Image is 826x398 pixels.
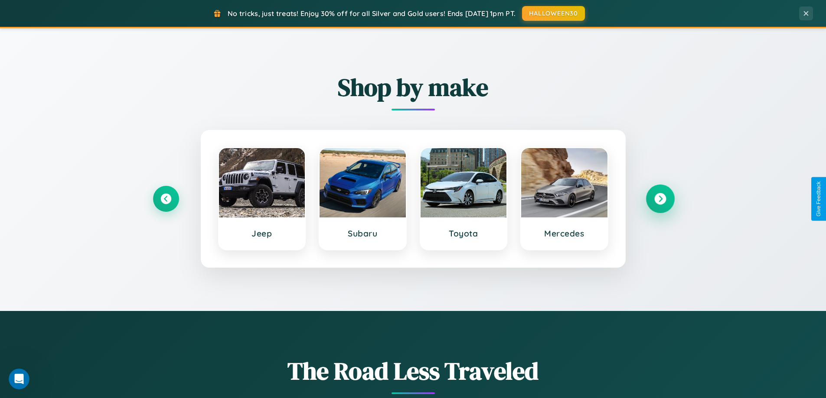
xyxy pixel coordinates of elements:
h3: Jeep [228,228,297,239]
h3: Toyota [429,228,498,239]
div: Give Feedback [816,181,822,217]
iframe: Intercom live chat [9,369,29,389]
h1: The Road Less Traveled [153,354,673,388]
span: No tricks, just treats! Enjoy 30% off for all Silver and Gold users! Ends [DATE] 1pm PT. [228,9,516,18]
button: HALLOWEEN30 [522,6,585,21]
h3: Subaru [328,228,397,239]
h2: Shop by make [153,71,673,104]
h3: Mercedes [530,228,599,239]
